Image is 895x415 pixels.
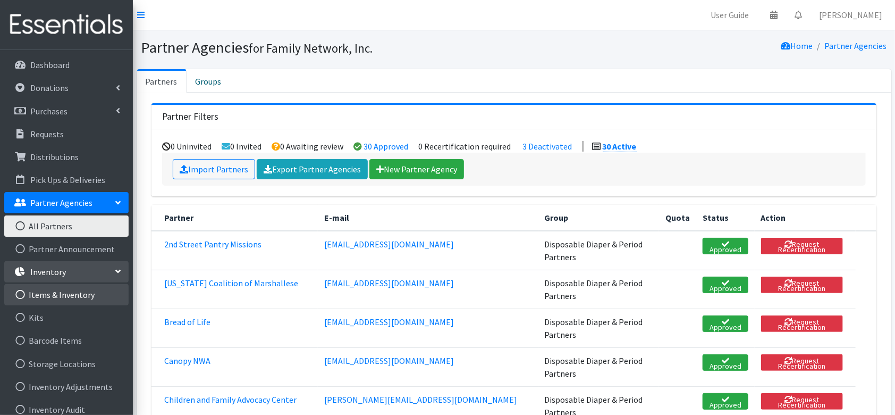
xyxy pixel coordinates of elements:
[4,330,129,351] a: Barcode Items
[703,316,748,332] a: Approved
[4,307,129,328] a: Kits
[4,54,129,76] a: Dashboard
[272,141,344,152] li: 0 Awaiting review
[4,238,129,260] a: Partner Announcement
[162,111,218,122] h3: Partner Filters
[4,192,129,213] a: Partner Agencies
[324,394,517,405] a: [PERSON_NAME][EMAIL_ADDRESS][DOMAIN_NAME]
[4,101,129,122] a: Purchases
[4,146,129,168] a: Distributions
[30,60,70,70] p: Dashboard
[151,205,318,231] th: Partner
[30,152,79,162] p: Distributions
[761,277,843,293] button: Request Recertification
[538,270,660,309] td: Disposable Diaper & Period Partners
[538,205,660,231] th: Group
[324,239,454,250] a: [EMAIL_ADDRESS][DOMAIN_NAME]
[696,205,754,231] th: Status
[164,317,210,327] a: Bread of Life
[324,355,454,366] a: [EMAIL_ADDRESS][DOMAIN_NAME]
[4,169,129,190] a: Pick Ups & Deliveries
[4,77,129,98] a: Donations
[781,40,813,51] a: Home
[30,106,67,117] p: Purchases
[30,129,64,139] p: Requests
[703,277,748,293] a: Approved
[603,141,637,152] a: 30 Active
[141,38,510,57] h1: Partner Agencies
[222,141,262,152] li: 0 Invited
[318,205,538,231] th: E-mail
[364,141,409,152] a: 30 Approved
[523,141,572,152] a: 3 Deactivated
[4,353,129,375] a: Storage Locations
[187,69,231,93] a: Groups
[761,238,843,254] button: Request Recertification
[249,40,373,56] small: for Family Network, Inc.
[324,317,454,327] a: [EMAIL_ADDRESS][DOMAIN_NAME]
[173,159,255,179] a: Import Partners
[163,141,212,152] li: 0 Uninvited
[702,4,757,26] a: User Guide
[30,267,66,277] p: Inventory
[538,347,660,386] td: Disposable Diaper & Period Partners
[659,205,696,231] th: Quota
[4,376,129,397] a: Inventory Adjustments
[30,175,105,185] p: Pick Ups & Deliveries
[30,197,92,208] p: Partner Agencies
[164,355,210,366] a: Canopy NWA
[30,82,69,93] p: Donations
[761,316,843,332] button: Request Recertification
[4,7,129,43] img: HumanEssentials
[164,278,298,288] a: [US_STATE] Coalition of Marshallese
[761,354,843,371] button: Request Recertification
[703,238,748,254] a: Approved
[703,393,748,410] a: Approved
[4,284,129,305] a: Items & Inventory
[755,205,856,231] th: Action
[324,278,454,288] a: [EMAIL_ADDRESS][DOMAIN_NAME]
[164,394,297,405] a: Children and Family Advocacy Center
[4,215,129,237] a: All Partners
[4,261,129,283] a: Inventory
[137,69,187,93] a: Partners
[369,159,464,179] a: New Partner Agency
[825,40,887,51] a: Partner Agencies
[419,141,511,152] li: 0 Recertification required
[761,393,843,410] button: Request Recertification
[810,4,891,26] a: [PERSON_NAME]
[164,239,261,250] a: 2nd Street Pantry Missions
[538,231,660,270] td: Disposable Diaper & Period Partners
[703,354,748,371] a: Approved
[538,309,660,347] td: Disposable Diaper & Period Partners
[4,123,129,145] a: Requests
[257,159,368,179] a: Export Partner Agencies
